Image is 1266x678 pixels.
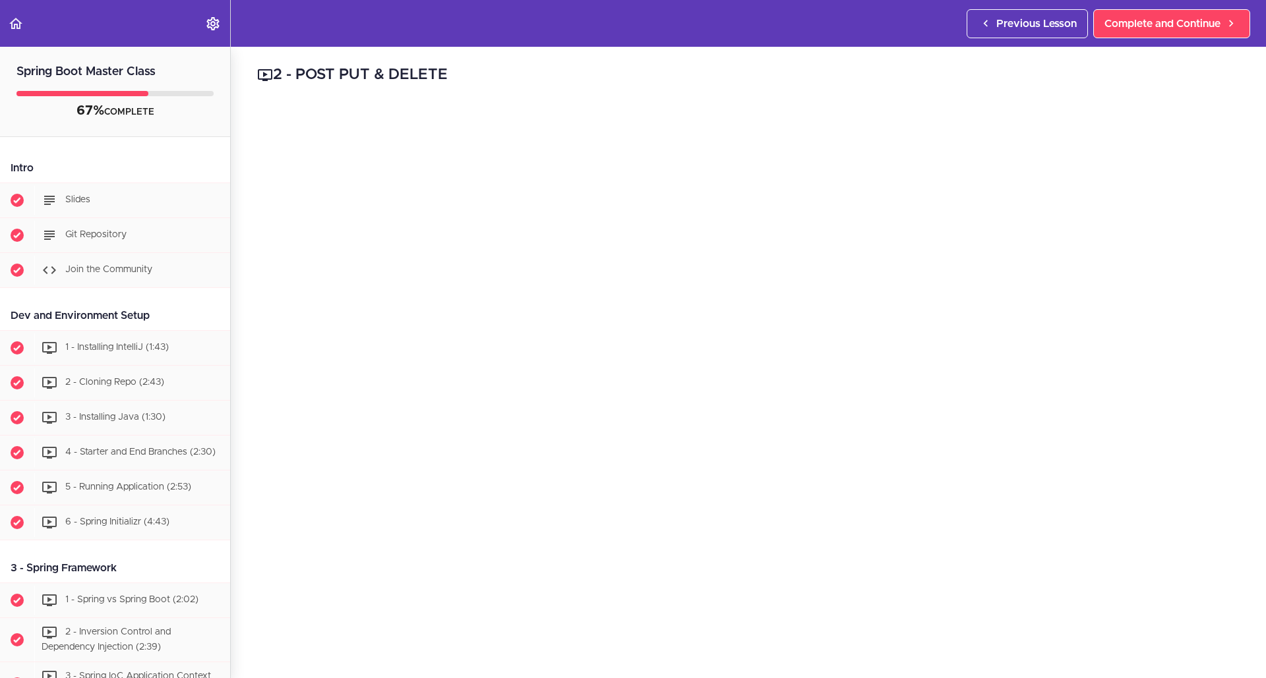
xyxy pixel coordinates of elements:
[65,265,152,274] span: Join the Community
[65,517,169,526] span: 6 - Spring Initializr (4:43)
[1093,9,1250,38] a: Complete and Continue
[205,16,221,32] svg: Settings Menu
[8,16,24,32] svg: Back to course curriculum
[42,627,171,652] span: 2 - Inversion Control and Dependency Injection (2:39)
[1104,16,1221,32] span: Complete and Continue
[16,103,214,120] div: COMPLETE
[65,195,90,204] span: Slides
[996,16,1077,32] span: Previous Lesson
[967,9,1088,38] a: Previous Lesson
[257,106,1240,658] iframe: Video Player
[257,64,1240,86] h2: 2 - POST PUT & DELETE
[65,412,166,422] span: 3 - Installing Java (1:30)
[65,595,198,604] span: 1 - Spring vs Spring Boot (2:02)
[65,482,191,492] span: 5 - Running Application (2:53)
[65,230,127,239] span: Git Repository
[65,447,216,457] span: 4 - Starter and End Branches (2:30)
[65,343,169,352] span: 1 - Installing IntelliJ (1:43)
[76,104,104,117] span: 67%
[65,378,164,387] span: 2 - Cloning Repo (2:43)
